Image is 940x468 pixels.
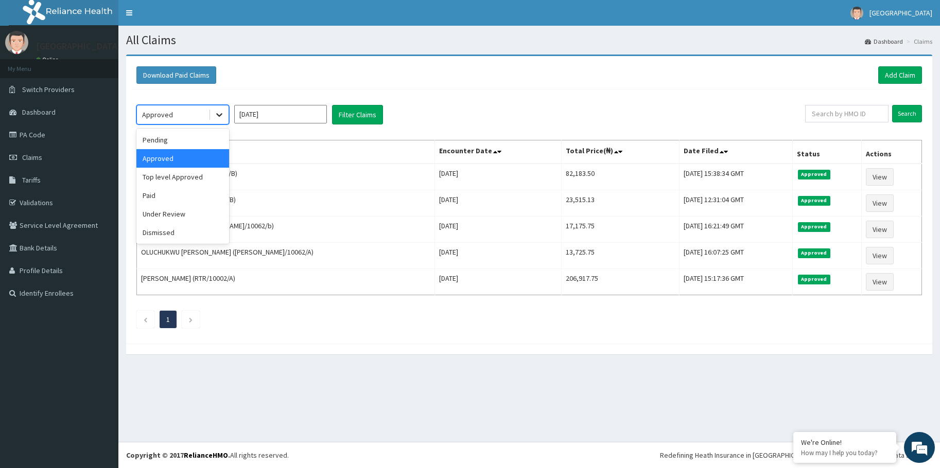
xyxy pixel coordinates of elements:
[866,273,894,291] a: View
[801,438,889,447] div: We're Online!
[188,315,193,324] a: Next page
[562,190,680,217] td: 23,515.13
[169,5,194,30] div: Minimize live chat window
[137,190,435,217] td: [PERSON_NAME] (VOL/10018/B)
[136,205,229,223] div: Under Review
[137,243,435,269] td: OLUCHUKWU [PERSON_NAME] ([PERSON_NAME]/10062/A)
[434,140,562,164] th: Encounter Date
[434,164,562,190] td: [DATE]
[562,243,680,269] td: 13,725.75
[862,140,922,164] th: Actions
[679,140,792,164] th: Date Filed
[798,170,830,179] span: Approved
[434,243,562,269] td: [DATE]
[805,105,889,122] input: Search by HMO ID
[234,105,327,123] input: Select Month and Year
[136,66,216,84] button: Download Paid Claims
[798,248,830,258] span: Approved
[850,7,863,20] img: User Image
[5,31,28,54] img: User Image
[904,37,932,46] li: Claims
[434,217,562,243] td: [DATE]
[126,33,932,47] h1: All Claims
[22,175,41,185] span: Tariffs
[869,8,932,17] span: [GEOGRAPHIC_DATA]
[793,140,862,164] th: Status
[118,442,940,468] footer: All rights reserved.
[36,56,61,63] a: Online
[801,448,889,457] p: How may I help you today?
[137,217,435,243] td: [PERSON_NAME] ([PERSON_NAME]/10062/b)
[562,140,680,164] th: Total Price(₦)
[892,105,922,122] input: Search
[5,281,196,317] textarea: Type your message and hit 'Enter'
[866,194,894,212] a: View
[679,243,792,269] td: [DATE] 16:07:25 GMT
[142,110,173,120] div: Approved
[679,269,792,295] td: [DATE] 15:17:36 GMT
[562,217,680,243] td: 17,175.75
[137,140,435,164] th: Name
[866,247,894,264] a: View
[143,315,148,324] a: Previous page
[36,42,121,51] p: [GEOGRAPHIC_DATA]
[184,451,228,460] a: RelianceHMO
[19,51,42,77] img: d_794563401_company_1708531726252_794563401
[679,190,792,217] td: [DATE] 12:31:04 GMT
[562,164,680,190] td: 82,183.50
[22,85,75,94] span: Switch Providers
[22,153,42,162] span: Claims
[54,58,173,71] div: Chat with us now
[137,164,435,190] td: [PERSON_NAME] (MPS/10007/B)
[878,66,922,84] a: Add Claim
[136,168,229,186] div: Top level Approved
[22,107,56,117] span: Dashboard
[137,269,435,295] td: [PERSON_NAME] (RTR/10002/A)
[434,190,562,217] td: [DATE]
[562,269,680,295] td: 206,917.75
[136,149,229,168] div: Approved
[136,186,229,205] div: Paid
[865,37,903,46] a: Dashboard
[434,269,562,295] td: [DATE]
[60,130,142,233] span: We're online!
[798,275,830,284] span: Approved
[126,451,230,460] strong: Copyright © 2017 .
[866,221,894,238] a: View
[136,131,229,149] div: Pending
[798,196,830,205] span: Approved
[136,223,229,242] div: Dismissed
[332,105,383,124] button: Filter Claims
[679,164,792,190] td: [DATE] 15:38:34 GMT
[866,168,894,186] a: View
[798,222,830,231] span: Approved
[166,315,170,324] a: Page 1 is your current page
[660,450,932,460] div: Redefining Heath Insurance in [GEOGRAPHIC_DATA] using Telemedicine and Data Science!
[679,217,792,243] td: [DATE] 16:21:49 GMT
